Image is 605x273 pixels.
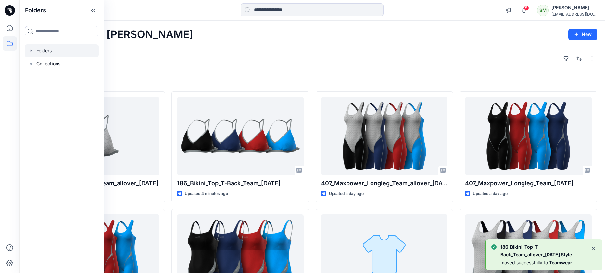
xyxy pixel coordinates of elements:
span: 5 [524,6,529,11]
a: 407_Maxpower_Longleg_Team_allover_13.10.25 [321,97,448,175]
p: 407_Maxpower_Longleg_Team_allover_[DATE] [321,179,448,188]
button: New [568,29,597,40]
p: Collections [36,60,61,68]
b: 186_Bikini_Top_T-Back_Team_allover_[DATE] Style [500,244,572,257]
h4: Styles [27,77,597,85]
div: Notifications-bottom-right [483,237,605,273]
p: 407_Maxpower_Longleg_Team_[DATE] [465,179,592,188]
h2: Welcome back, [PERSON_NAME] [27,29,193,41]
b: Teamwear [549,260,572,265]
p: Updated a day ago [329,190,364,197]
p: moved successfully to [500,243,586,266]
div: SM [537,5,549,16]
div: [EMAIL_ADDRESS][DOMAIN_NAME] [551,12,597,17]
p: Updated a day ago [473,190,508,197]
p: 186_Bikini_Top_T-Back_Team_[DATE] [177,179,304,188]
a: 186_Bikini_Top_T-Back_Team_14.10.25 [177,97,304,175]
p: Updated 4 minutes ago [185,190,228,197]
a: 407_Maxpower_Longleg_Team_13.10.25 [465,97,592,175]
div: [PERSON_NAME] [551,4,597,12]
